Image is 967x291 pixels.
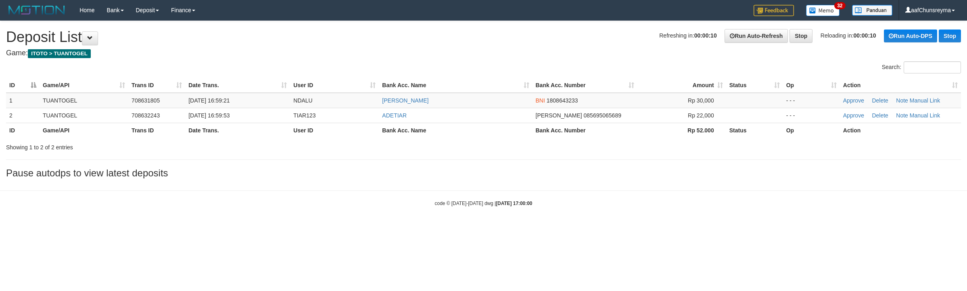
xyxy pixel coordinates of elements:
strong: 00:00:10 [854,32,876,39]
span: ITOTO > TUANTOGEL [28,49,91,58]
img: panduan.png [852,5,892,16]
th: Op [783,123,840,138]
th: Bank Acc. Name [379,123,532,138]
th: Action [840,123,961,138]
span: Refreshing in: [659,32,716,39]
a: Run Auto-DPS [884,29,937,42]
a: Delete [872,97,888,104]
a: Delete [872,112,888,119]
a: Manual Link [910,112,940,119]
td: - - - [783,93,840,108]
strong: [DATE] 17:00:00 [496,201,532,206]
th: User ID [290,123,379,138]
a: Run Auto-Refresh [725,29,788,43]
th: Bank Acc. Name: activate to sort column ascending [379,78,532,93]
td: - - - [783,108,840,123]
td: TUANTOGEL [40,108,128,123]
span: NDALU [293,97,312,104]
small: code © [DATE]-[DATE] dwg | [435,201,533,206]
input: Search: [904,61,961,73]
th: Trans ID: activate to sort column ascending [128,78,185,93]
a: ADETIAR [382,112,407,119]
h3: Pause autodps to view latest deposits [6,168,961,178]
a: Approve [843,97,864,104]
span: Rp 30,000 [688,97,714,104]
label: Search: [882,61,961,73]
th: Status: activate to sort column ascending [726,78,783,93]
th: Bank Acc. Number [533,123,637,138]
td: 1 [6,93,40,108]
a: Manual Link [910,97,940,104]
th: Date Trans.: activate to sort column ascending [185,78,290,93]
img: Feedback.jpg [754,5,794,16]
span: Copy 085695065689 to clipboard [584,112,621,119]
span: Rp 22,000 [688,112,714,119]
h4: Game: [6,49,961,57]
th: Rp 52.000 [637,123,726,138]
a: Stop [939,29,961,42]
a: Note [896,97,908,104]
th: Op: activate to sort column ascending [783,78,840,93]
span: [DATE] 16:59:21 [188,97,230,104]
th: User ID: activate to sort column ascending [290,78,379,93]
th: Game/API: activate to sort column ascending [40,78,128,93]
th: Amount: activate to sort column ascending [637,78,726,93]
th: Trans ID [128,123,185,138]
h1: Deposit List [6,29,961,45]
td: 2 [6,108,40,123]
span: Reloading in: [821,32,876,39]
td: TUANTOGEL [40,93,128,108]
th: Bank Acc. Number: activate to sort column ascending [533,78,637,93]
th: ID: activate to sort column descending [6,78,40,93]
th: Action: activate to sort column ascending [840,78,961,93]
img: Button%20Memo.svg [806,5,840,16]
th: Game/API [40,123,128,138]
span: BNI [536,97,545,104]
a: Note [896,112,908,119]
span: 708632243 [132,112,160,119]
span: [PERSON_NAME] [536,112,582,119]
span: Copy 1808643233 to clipboard [547,97,578,104]
a: [PERSON_NAME] [382,97,428,104]
span: TIAR123 [293,112,315,119]
th: Status [726,123,783,138]
a: Stop [789,29,812,43]
a: Approve [843,112,864,119]
span: [DATE] 16:59:53 [188,112,230,119]
strong: 00:00:10 [694,32,717,39]
span: 32 [834,2,845,9]
div: Showing 1 to 2 of 2 entries [6,140,397,151]
span: 708631805 [132,97,160,104]
th: ID [6,123,40,138]
th: Date Trans. [185,123,290,138]
img: MOTION_logo.png [6,4,67,16]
